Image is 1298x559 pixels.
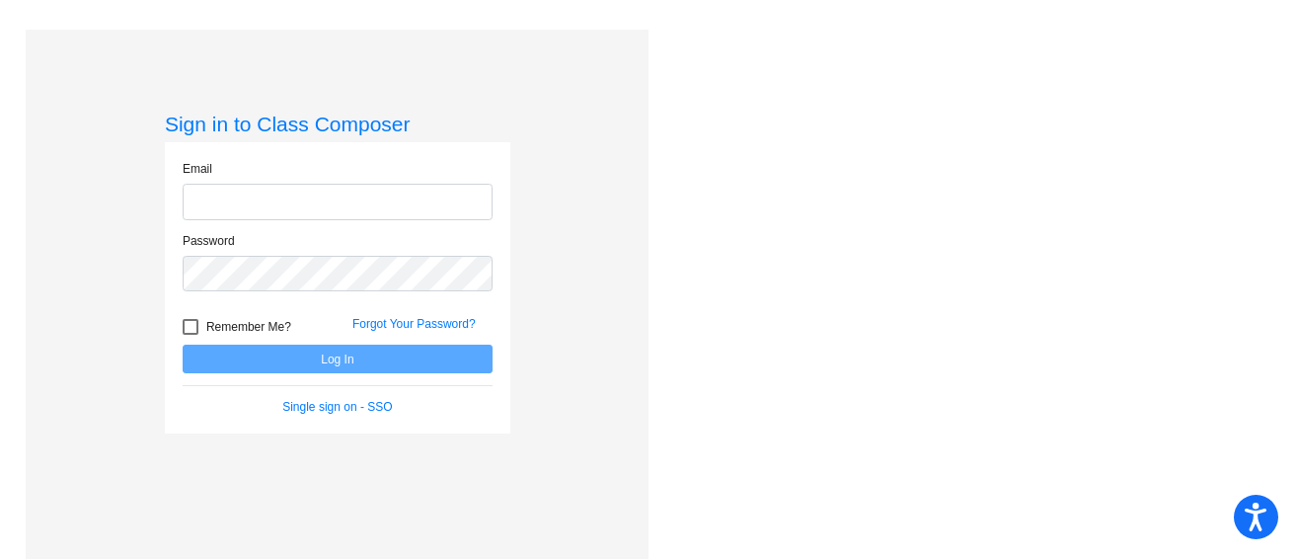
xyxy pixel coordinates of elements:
label: Email [183,160,212,178]
span: Remember Me? [206,315,291,339]
label: Password [183,232,235,250]
a: Forgot Your Password? [352,317,476,331]
a: Single sign on - SSO [282,400,392,414]
button: Log In [183,345,493,373]
h3: Sign in to Class Composer [165,112,510,136]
